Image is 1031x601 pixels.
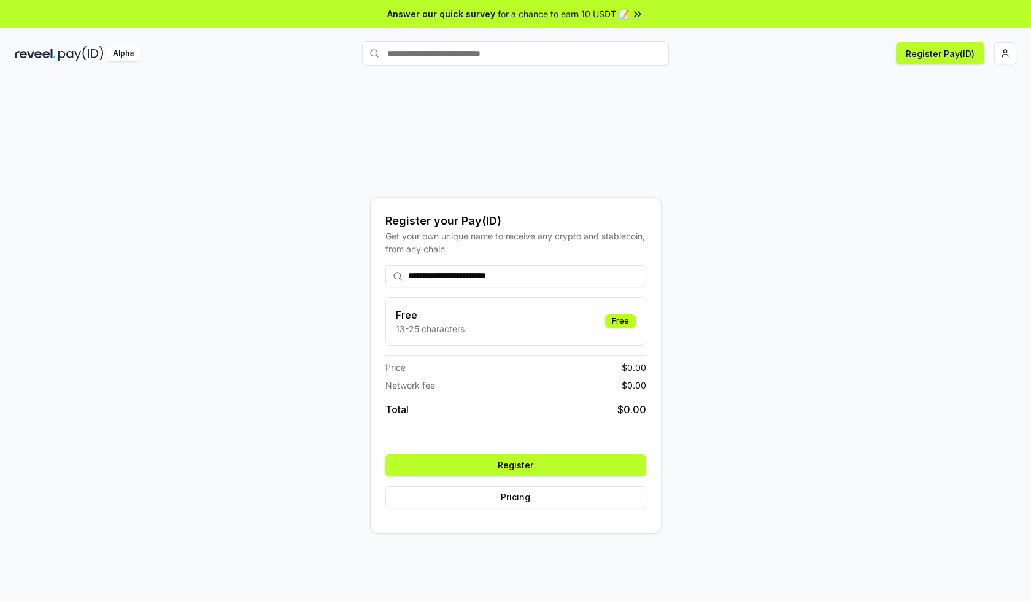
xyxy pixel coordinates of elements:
span: $ 0.00 [617,402,646,417]
img: reveel_dark [15,46,56,61]
span: $ 0.00 [622,379,646,392]
button: Register [385,454,646,476]
span: for a chance to earn 10 USDT 📝 [498,7,629,20]
p: 13-25 characters [396,322,465,335]
span: Price [385,361,406,374]
span: Total [385,402,409,417]
h3: Free [396,308,465,322]
span: $ 0.00 [622,361,646,374]
span: Answer our quick survey [387,7,495,20]
button: Pricing [385,486,646,508]
div: Register your Pay(ID) [385,212,646,230]
div: Alpha [106,46,141,61]
div: Get your own unique name to receive any crypto and stablecoin, from any chain [385,230,646,255]
button: Register Pay(ID) [896,42,984,64]
div: Free [605,314,636,328]
span: Network fee [385,379,435,392]
img: pay_id [58,46,104,61]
